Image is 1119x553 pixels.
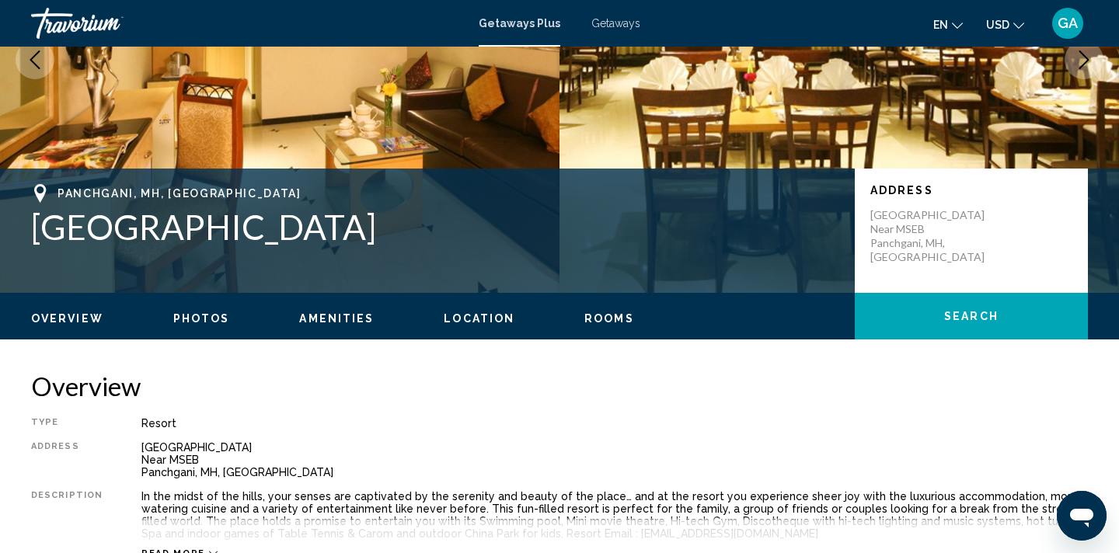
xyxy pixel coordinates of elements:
a: Travorium [31,8,463,39]
button: Photos [173,311,230,325]
a: Getaways [591,17,640,30]
h1: [GEOGRAPHIC_DATA] [31,207,839,247]
div: [GEOGRAPHIC_DATA] Near MSEB Panchgani, MH, [GEOGRAPHIC_DATA] [141,441,1088,478]
button: Change currency [986,13,1024,36]
button: Overview [31,311,103,325]
span: Overview [31,312,103,325]
p: [GEOGRAPHIC_DATA] Near MSEB Panchgani, MH, [GEOGRAPHIC_DATA] [870,208,995,264]
span: en [933,19,948,31]
span: Location [444,312,514,325]
span: Rooms [584,312,634,325]
button: Change language [933,13,963,36]
button: User Menu [1048,7,1088,40]
button: Previous image [16,40,54,79]
h2: Overview [31,370,1088,402]
button: Next image [1065,40,1103,79]
a: Getaways Plus [479,17,560,30]
button: Location [444,311,514,325]
span: Amenities [299,312,374,325]
button: Amenities [299,311,374,325]
span: Search [944,311,999,323]
span: GA [1058,16,1078,31]
button: Search [855,293,1088,339]
div: Description [31,490,103,540]
button: Rooms [584,311,634,325]
div: Type [31,417,103,430]
div: Address [31,441,103,478]
span: USD [986,19,1009,31]
span: Panchgani, MH, [GEOGRAPHIC_DATA] [58,187,302,200]
span: Photos [173,312,230,325]
div: In the midst of the hills, your senses are captivated by the serenity and beauty of the place… an... [141,490,1088,540]
p: Address [870,184,1072,197]
div: Resort [141,417,1088,430]
iframe: Кнопка запуска окна обмена сообщениями [1057,491,1107,541]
